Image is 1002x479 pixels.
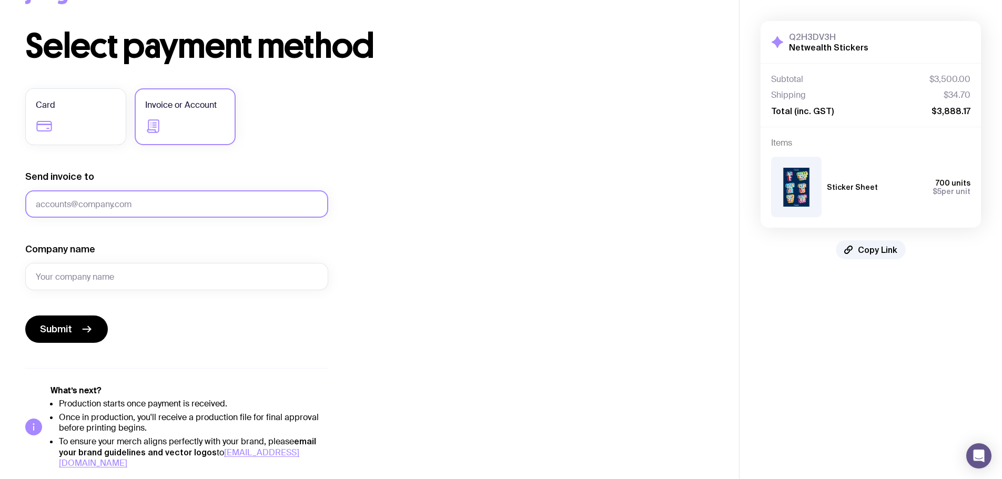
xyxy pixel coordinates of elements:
[789,42,868,53] h2: Netwealth Stickers
[25,170,94,183] label: Send invoice to
[827,183,878,191] h3: Sticker Sheet
[771,90,806,100] span: Shipping
[933,187,970,196] span: per unit
[25,29,714,63] h1: Select payment method
[932,106,970,116] span: $3,888.17
[50,385,328,396] h5: What’s next?
[966,443,991,468] div: Open Intercom Messenger
[59,447,299,468] a: [EMAIL_ADDRESS][DOMAIN_NAME]
[40,323,72,335] span: Submit
[59,412,328,433] li: Once in production, you'll receive a production file for final approval before printing begins.
[25,190,328,218] input: accounts@company.com
[25,263,328,290] input: Your company name
[771,138,970,148] h4: Items
[36,99,55,111] span: Card
[858,244,897,255] span: Copy Link
[771,74,803,85] span: Subtotal
[789,32,868,42] h3: Q2H3DV3H
[25,315,108,343] button: Submit
[59,436,328,468] li: To ensure your merch aligns perfectly with your brand, please to
[929,74,970,85] span: $3,500.00
[836,240,906,259] button: Copy Link
[933,187,942,196] span: $5
[145,99,217,111] span: Invoice or Account
[59,399,328,409] li: Production starts once payment is received.
[944,90,970,100] span: $34.70
[936,179,970,187] span: 700 units
[25,243,95,256] label: Company name
[771,106,834,116] span: Total (inc. GST)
